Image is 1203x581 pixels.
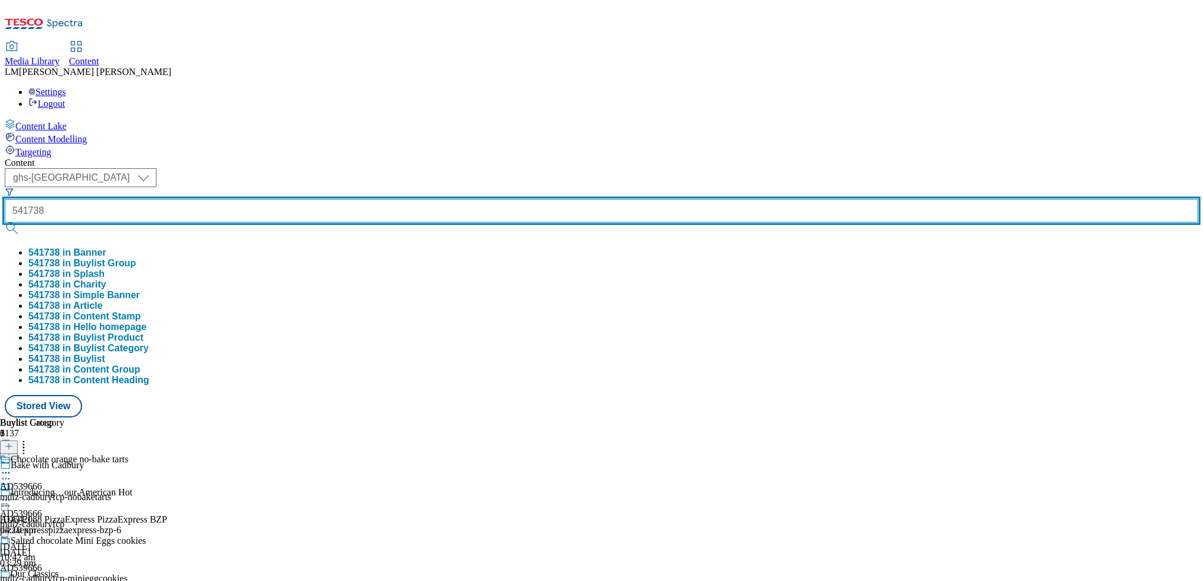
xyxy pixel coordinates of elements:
[28,279,106,290] button: 541738 in Charity
[28,375,149,386] button: 541738 in Content Heading
[28,301,103,311] div: 541738 in
[28,322,146,332] button: 541738 in Hello homepage
[28,87,66,97] a: Settings
[5,158,1198,168] div: Content
[5,132,1198,145] a: Content Modelling
[28,311,141,322] button: 541738 in Content Stamp
[5,187,14,197] svg: Search Filters
[5,395,82,417] button: Stored View
[5,42,60,67] a: Media Library
[74,332,144,342] span: Buylist Product
[28,332,144,343] button: 541738 in Buylist Product
[28,343,149,354] div: 541738 in
[19,67,171,77] span: [PERSON_NAME] [PERSON_NAME]
[5,119,1198,132] a: Content Lake
[74,279,106,289] span: Charity
[15,147,51,157] span: Targeting
[74,354,105,364] span: Buylist
[28,269,105,279] button: 541738 in Splash
[28,364,140,375] button: 541738 in Content Group
[28,99,65,109] a: Logout
[5,56,60,66] span: Media Library
[5,145,1198,158] a: Targeting
[15,121,67,131] span: Content Lake
[28,279,106,290] div: 541738 in
[5,199,1198,223] input: Search
[28,301,103,311] button: 541738 in Article
[28,290,140,301] button: 541738 in Simple Banner
[28,354,105,364] button: 541738 in Buylist
[5,67,19,77] span: LM
[69,56,99,66] span: Content
[28,343,149,354] button: 541738 in Buylist Category
[11,536,146,546] div: Salted chocolate Mini Eggs cookies
[73,301,103,311] span: Article
[11,454,128,465] div: Chocolate orange no-bake tarts
[74,343,149,353] span: Buylist Category
[69,42,99,67] a: Content
[28,247,106,258] button: 541738 in Banner
[15,134,87,144] span: Content Modelling
[28,332,144,343] div: 541738 in
[28,258,136,269] button: 541738 in Buylist Group
[28,354,105,364] div: 541738 in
